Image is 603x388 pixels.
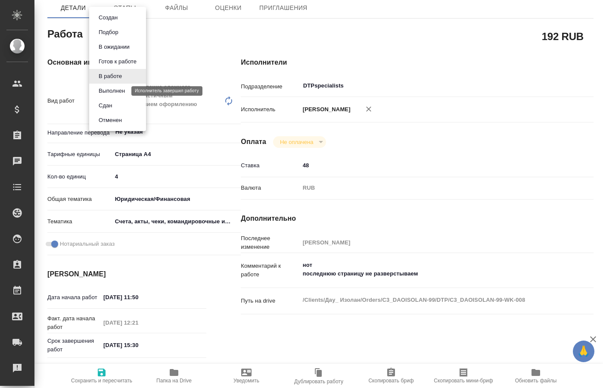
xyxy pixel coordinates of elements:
button: Готов к работе [96,57,139,66]
button: Отменен [96,116,124,125]
button: Выполнен [96,86,127,96]
button: В работе [96,72,124,81]
button: В ожидании [96,42,132,52]
button: Создан [96,13,120,22]
button: Сдан [96,101,115,110]
button: Подбор [96,28,121,37]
